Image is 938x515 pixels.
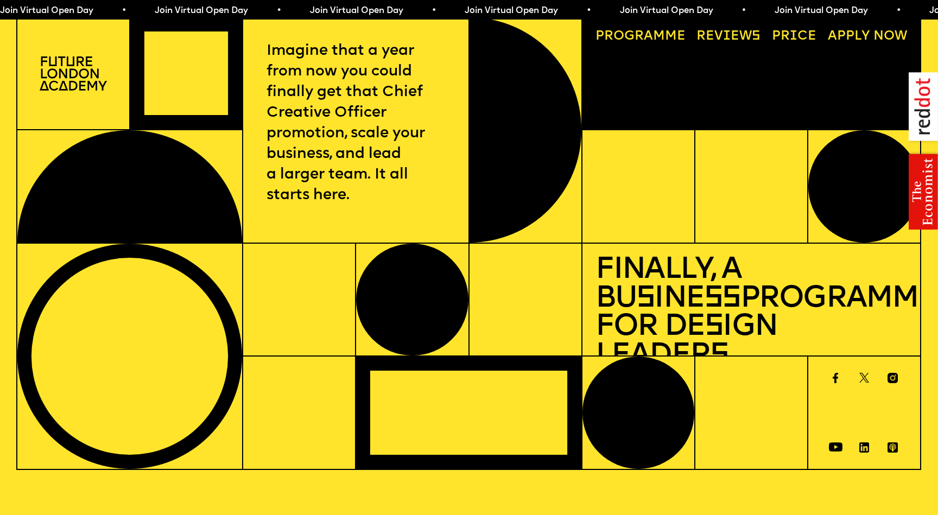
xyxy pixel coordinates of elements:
[276,7,281,15] span: •
[765,24,823,50] a: Price
[828,30,837,43] span: A
[595,257,907,371] h1: Finally, a Bu ine Programme for De ign Leader
[704,284,740,314] span: ss
[690,24,767,50] a: Reviews
[267,41,445,206] p: Imagine that a year from now you could finally get that Chief Creative Officer promotion, scale y...
[741,7,746,15] span: •
[644,30,653,43] span: a
[636,284,654,314] span: s
[821,24,914,50] a: Apply now
[589,24,692,50] a: Programme
[586,7,591,15] span: •
[896,7,901,15] span: •
[705,313,722,342] span: s
[710,341,728,371] span: s
[432,7,436,15] span: •
[122,7,126,15] span: •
